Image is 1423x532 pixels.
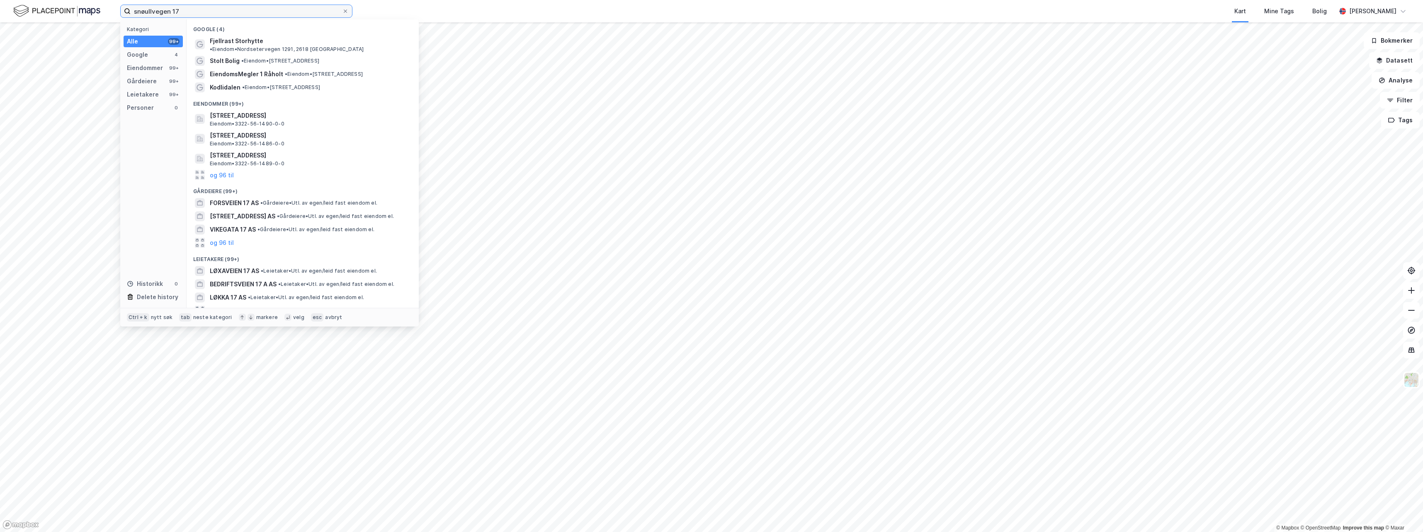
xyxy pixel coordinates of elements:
div: 4 [173,51,180,58]
div: neste kategori [193,314,232,321]
span: LØKKA 17 AS [210,293,246,302]
span: Gårdeiere • Utl. av egen/leid fast eiendom el. [277,213,394,220]
div: Kontrollprogram for chat [1382,492,1423,532]
div: Delete history [137,292,178,302]
a: Mapbox homepage [2,520,39,530]
span: • [261,268,263,274]
div: Personer [127,103,154,113]
div: [PERSON_NAME] [1349,6,1396,16]
span: • [260,200,263,206]
a: Mapbox [1276,525,1299,531]
span: EiendomsMegler 1 Råholt [210,69,283,79]
span: Eiendom • [STREET_ADDRESS] [241,58,319,64]
div: Eiendommer (99+) [187,94,419,109]
button: Datasett [1369,52,1420,69]
button: Filter [1380,92,1420,109]
div: Kart [1234,6,1246,16]
div: Gårdeiere (99+) [187,181,419,196]
span: VIKEGATA 17 AS [210,225,256,235]
span: BEDRIFTSVEIEN 17 A AS [210,279,277,289]
div: velg [293,314,304,321]
span: [STREET_ADDRESS] AS [210,211,275,221]
input: Søk på adresse, matrikkel, gårdeiere, leietakere eller personer [131,5,342,17]
span: Kodlidalen [210,82,240,92]
button: Tags [1381,112,1420,128]
div: avbryt [325,314,342,321]
span: LØXAVEIEN 17 AS [210,266,259,276]
span: [STREET_ADDRESS] [210,111,409,121]
span: FORSVEIEN 17 AS [210,198,259,208]
div: tab [179,313,192,322]
span: • [242,84,245,90]
div: Leietakere (99+) [187,249,419,264]
div: Google [127,50,148,60]
span: [STREET_ADDRESS] [210,150,409,160]
div: 0 [173,104,180,111]
iframe: Chat Widget [1382,492,1423,532]
span: Leietaker • Utl. av egen/leid fast eiendom el. [278,281,394,288]
span: Fjellrast Storhytte [210,36,263,46]
span: • [241,58,244,64]
span: Eiendom • 3322-56-1486-0-0 [210,140,284,147]
div: Kategori [127,26,183,32]
span: [STREET_ADDRESS] [210,131,409,140]
div: Leietakere [127,89,159,99]
button: og 96 til [210,238,234,248]
span: Gårdeiere • Utl. av egen/leid fast eiendom el. [260,200,377,206]
div: Alle [127,36,138,46]
div: nytt søk [151,314,173,321]
div: esc [311,313,324,322]
div: 99+ [168,65,180,71]
span: Gårdeiere • Utl. av egen/leid fast eiendom el. [257,226,374,233]
a: Improve this map [1343,525,1384,531]
button: Bokmerker [1364,32,1420,49]
span: Eiendom • 3322-56-1489-0-0 [210,160,284,167]
span: Eiendom • [STREET_ADDRESS] [285,71,363,77]
img: Z [1404,372,1419,388]
div: Google (4) [187,19,419,34]
span: • [248,294,250,300]
span: • [210,46,212,52]
span: • [277,213,279,219]
div: Gårdeiere [127,76,157,86]
div: Historikk [127,279,163,289]
div: 99+ [168,78,180,85]
div: 99+ [168,91,180,98]
span: Leietaker • Utl. av egen/leid fast eiendom el. [248,294,364,301]
span: • [285,71,287,77]
div: 0 [173,281,180,287]
a: OpenStreetMap [1301,525,1341,531]
button: og 96 til [210,306,234,316]
img: logo.f888ab2527a4732fd821a326f86c7f29.svg [13,4,100,18]
div: markere [256,314,278,321]
div: 99+ [168,38,180,45]
div: Mine Tags [1264,6,1294,16]
span: • [278,281,281,287]
div: Eiendommer [127,63,163,73]
span: • [257,226,260,232]
div: Bolig [1312,6,1327,16]
button: og 96 til [210,170,234,180]
span: Eiendom • [STREET_ADDRESS] [242,84,320,91]
span: Eiendom • 3322-56-1490-0-0 [210,121,284,127]
span: Eiendom • Nordsetervegen 1291, 2618 [GEOGRAPHIC_DATA] [210,46,364,53]
span: Stolt Bolig [210,56,240,66]
div: Ctrl + k [127,313,149,322]
button: Analyse [1372,72,1420,89]
span: Leietaker • Utl. av egen/leid fast eiendom el. [261,268,377,274]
